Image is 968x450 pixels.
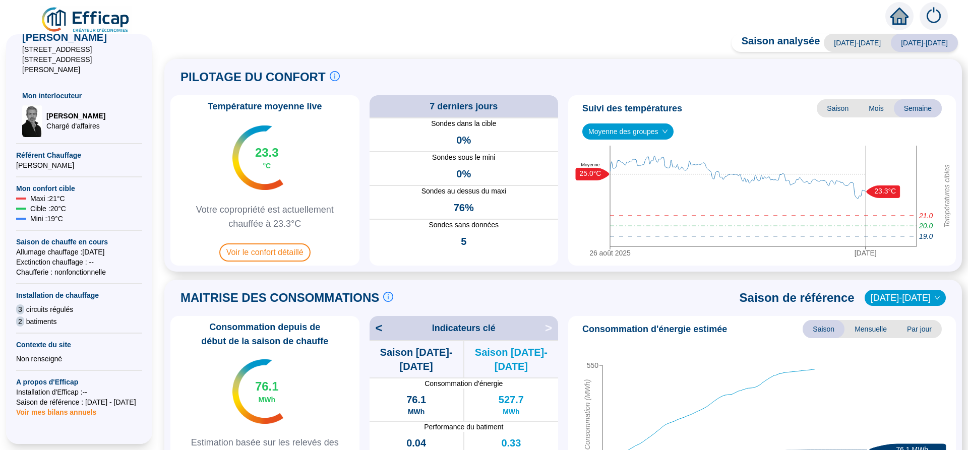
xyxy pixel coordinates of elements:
span: 0.33 [501,436,521,450]
span: Maxi : 21 °C [30,194,65,204]
span: Saison [803,320,844,338]
div: Non renseigné [16,354,142,364]
span: Indicateurs clé [432,321,496,335]
span: 3 [16,304,24,314]
span: down [934,295,940,301]
span: 2022-2023 [871,290,940,305]
span: 2 [16,316,24,327]
span: [DATE]-[DATE] [891,34,958,52]
tspan: 20.0 [919,222,933,230]
span: Voir mes bilans annuels [16,402,96,416]
span: Consommation d'énergie [370,378,559,389]
span: 23.3 [255,145,279,161]
span: Saison de référence : [DATE] - [DATE] [16,397,142,407]
span: MWh [259,395,275,405]
span: Contexte du site [16,340,142,350]
span: A propos d'Efficap [16,377,142,387]
span: home [890,7,909,25]
span: Saison [DATE]-[DATE] [464,345,558,373]
tspan: Consommation (MWh) [583,379,591,449]
tspan: Températures cibles [943,164,951,228]
span: Performance du batiment [370,422,559,432]
span: down [662,128,668,135]
span: circuits régulés [26,304,73,314]
span: 7 derniers jours [430,99,498,113]
span: Mon confort cible [16,183,142,194]
img: Chargé d'affaires [22,105,42,137]
span: °C [263,161,271,171]
tspan: 19.0 [919,232,933,240]
span: Installation de chauffage [16,290,142,300]
span: Votre copropriété est actuellement chauffée à 23.3°C [174,203,355,231]
text: 23.3°C [874,187,896,195]
span: Saison de référence [740,290,855,306]
span: Voir le confort détaillé [219,243,311,262]
tspan: 26 août 2025 [589,249,631,257]
span: Par jour [897,320,942,338]
span: [STREET_ADDRESS] [22,44,136,54]
span: PILOTAGE DU CONFORT [180,69,326,85]
span: Mois [859,99,894,117]
span: Saison [DATE]-[DATE] [370,345,463,373]
span: batiments [26,316,57,327]
span: > [545,320,558,336]
span: Sondes sans données [370,220,559,230]
span: info-circle [383,292,393,302]
text: Moyenne [581,162,599,167]
span: 76.1 [406,393,426,407]
span: Mini : 19 °C [30,214,63,224]
span: Saison analysée [732,34,820,52]
span: Mon interlocuteur [22,91,136,101]
span: [PERSON_NAME] [16,160,142,170]
span: 527.7 [499,393,524,407]
span: Sondes dans la cible [370,118,559,129]
tspan: 21.0 [919,211,933,219]
span: Allumage chauffage : [DATE] [16,247,142,257]
span: Exctinction chauffage : -- [16,257,142,267]
span: MWh [503,407,519,417]
img: efficap energie logo [40,6,132,34]
span: 0% [456,133,471,147]
img: indicateur températures [232,125,283,190]
span: [STREET_ADDRESS][PERSON_NAME] [22,54,136,75]
span: Suivi des températures [582,101,682,115]
tspan: [DATE] [855,249,877,257]
span: [PERSON_NAME] [46,111,105,121]
span: [DATE]-[DATE] [824,34,891,52]
span: 76% [454,201,474,215]
span: info-circle [330,71,340,81]
tspan: 550 [587,361,599,369]
span: < [370,320,383,336]
span: MAITRISE DES CONSOMMATIONS [180,290,379,306]
span: 76.1 [255,378,279,395]
img: alerts [920,2,948,30]
span: 0.04 [406,436,426,450]
span: MWh [408,407,425,417]
span: Sondes au dessus du maxi [370,186,559,197]
span: Moyenne des groupes [588,124,668,139]
img: indicateur températures [232,359,283,424]
span: Chaufferie : non fonctionnelle [16,267,142,277]
span: Cible : 20 °C [30,204,66,214]
span: Sondes sous le mini [370,152,559,163]
span: Saison [817,99,859,117]
span: Consommation d'énergie estimée [582,322,727,336]
span: Consommation depuis de début de la saison de chauffe [174,320,355,348]
span: 5 [461,234,466,248]
span: Saison de chauffe en cours [16,237,142,247]
span: 0% [456,167,471,181]
span: Température moyenne live [202,99,328,113]
span: Chargé d'affaires [46,121,105,131]
text: 25.0°C [580,169,601,177]
span: Installation d'Efficap : -- [16,387,142,397]
span: Semaine [894,99,942,117]
span: Référent Chauffage [16,150,142,160]
span: Mensuelle [844,320,897,338]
